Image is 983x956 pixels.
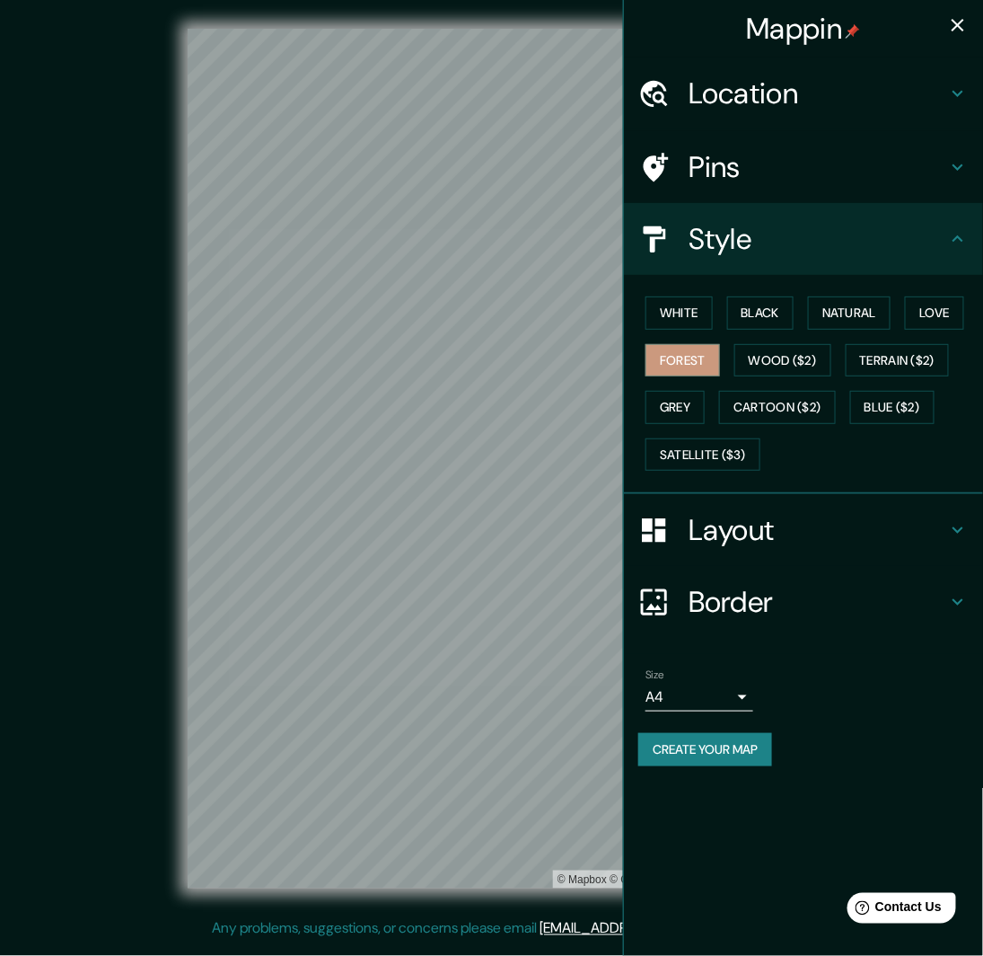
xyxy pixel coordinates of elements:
h4: Mappin [747,11,861,47]
a: Mapbox [557,873,607,886]
iframe: Help widget launcher [823,886,963,936]
a: [EMAIL_ADDRESS][DOMAIN_NAME] [540,919,762,938]
button: Wood ($2) [734,344,831,377]
a: OpenStreetMap [610,873,697,886]
h4: Layout [689,512,947,548]
h4: Location [689,75,947,111]
p: Any problems, suggestions, or concerns please email . [213,918,765,940]
canvas: Map [188,29,795,889]
button: Terrain ($2) [846,344,950,377]
img: pin-icon.png [846,24,860,39]
h4: Border [689,584,947,620]
label: Size [645,668,664,683]
div: Location [624,58,983,129]
div: Style [624,203,983,275]
h4: Pins [689,149,947,185]
div: A4 [645,683,753,712]
div: Pins [624,131,983,203]
button: Satellite ($3) [645,438,760,472]
button: Grey [645,391,705,424]
div: Border [624,566,983,638]
button: Blue ($2) [850,391,935,424]
button: Love [905,297,964,330]
h4: Style [689,221,947,257]
button: Natural [808,297,891,330]
div: Layout [624,494,983,566]
button: Create your map [638,733,772,766]
button: White [645,297,713,330]
button: Forest [645,344,720,377]
button: Black [727,297,794,330]
button: Cartoon ($2) [719,391,836,424]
